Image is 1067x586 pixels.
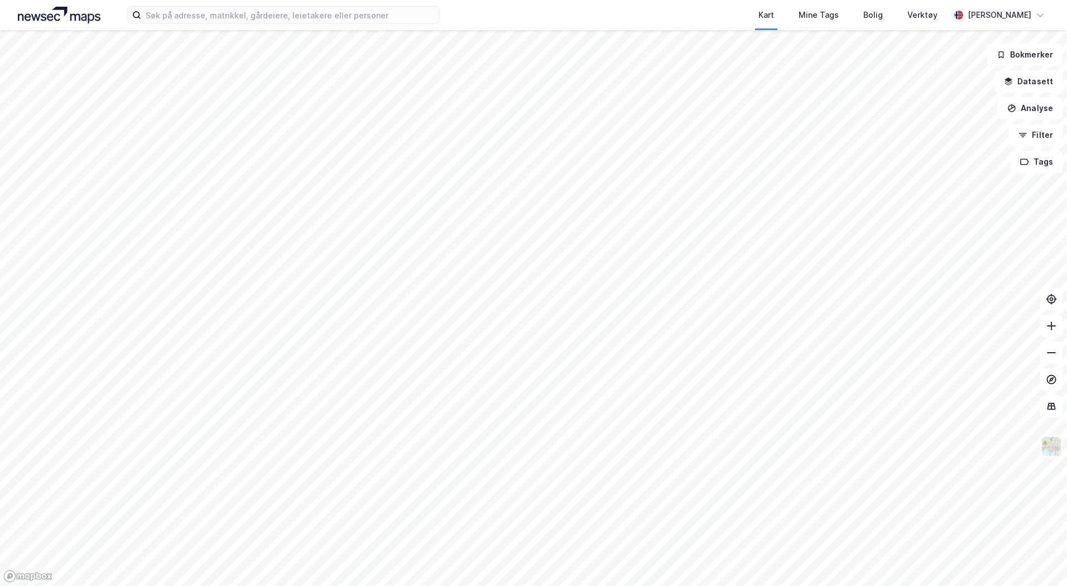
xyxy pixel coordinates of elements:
input: Søk på adresse, matrikkel, gårdeiere, leietakere eller personer [141,7,439,23]
div: Bolig [863,8,883,22]
div: [PERSON_NAME] [968,8,1031,22]
div: Kart [758,8,774,22]
div: Mine Tags [799,8,839,22]
iframe: Chat Widget [1011,532,1067,586]
img: logo.a4113a55bc3d86da70a041830d287a7e.svg [18,7,100,23]
div: Verktøy [907,8,938,22]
